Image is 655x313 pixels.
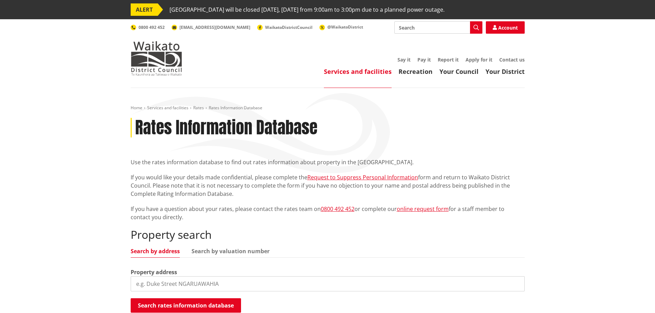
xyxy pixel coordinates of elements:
label: Property address [131,268,177,276]
span: @WaikatoDistrict [327,24,363,30]
a: @WaikatoDistrict [319,24,363,30]
span: 0800 492 452 [139,24,165,30]
button: Search rates information database [131,298,241,313]
a: Search by valuation number [192,248,270,254]
a: Contact us [499,56,525,63]
span: [GEOGRAPHIC_DATA] will be closed [DATE], [DATE] from 9:00am to 3:00pm due to a planned power outage. [170,3,445,16]
h1: Rates Information Database [135,118,317,138]
p: Use the rates information database to find out rates information about property in the [GEOGRAPHI... [131,158,525,166]
a: Search by address [131,248,180,254]
span: WaikatoDistrictCouncil [265,24,313,30]
a: Your District [485,67,525,76]
span: Rates Information Database [209,105,262,111]
a: WaikatoDistrictCouncil [257,24,313,30]
a: [EMAIL_ADDRESS][DOMAIN_NAME] [172,24,250,30]
a: Your Council [439,67,479,76]
input: Search input [394,21,482,34]
nav: breadcrumb [131,105,525,111]
a: Recreation [399,67,433,76]
h2: Property search [131,228,525,241]
a: Account [486,21,525,34]
p: If you would like your details made confidential, please complete the form and return to Waikato ... [131,173,525,198]
img: Waikato District Council - Te Kaunihera aa Takiwaa o Waikato [131,41,182,76]
a: 0800 492 452 [321,205,354,213]
a: Report it [438,56,459,63]
span: ALERT [131,3,158,16]
a: Apply for it [466,56,492,63]
a: Pay it [417,56,431,63]
a: Services and facilities [324,67,392,76]
a: Request to Suppress Personal Information [307,174,418,181]
p: If you have a question about your rates, please contact the rates team on or complete our for a s... [131,205,525,221]
a: 0800 492 452 [131,24,165,30]
a: Say it [397,56,411,63]
a: Services and facilities [147,105,188,111]
a: Home [131,105,142,111]
a: Rates [193,105,204,111]
a: online request form [397,205,449,213]
span: [EMAIL_ADDRESS][DOMAIN_NAME] [179,24,250,30]
input: e.g. Duke Street NGARUAWAHIA [131,276,525,291]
